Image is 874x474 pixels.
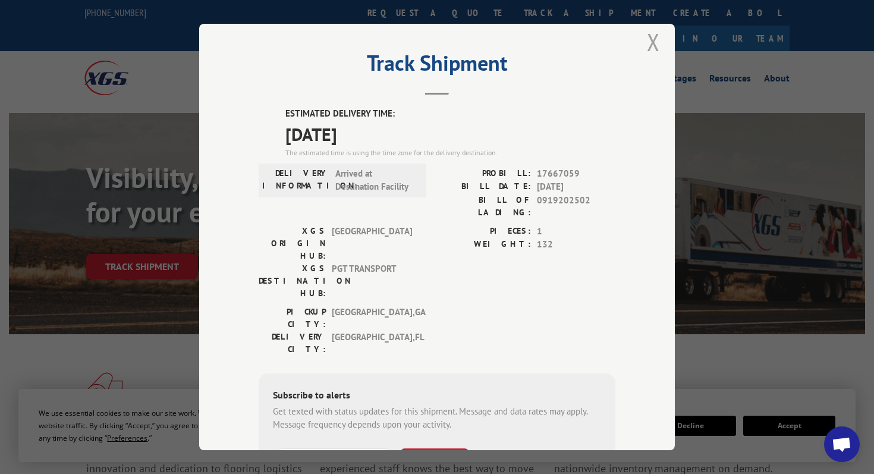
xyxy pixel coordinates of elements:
label: WEIGHT: [437,238,531,252]
label: XGS DESTINATION HUB: [259,262,326,299]
label: PICKUP CITY: [259,305,326,330]
span: [GEOGRAPHIC_DATA] , FL [332,330,412,355]
span: 17667059 [537,167,615,180]
h2: Track Shipment [259,55,615,77]
span: [DATE] [285,120,615,147]
span: 132 [537,238,615,252]
input: Phone Number [278,448,391,473]
span: [GEOGRAPHIC_DATA] [332,224,412,262]
label: BILL DATE: [437,180,531,194]
label: ESTIMATED DELIVERY TIME: [285,107,615,121]
div: Subscribe to alerts [273,387,601,404]
label: PIECES: [437,224,531,238]
span: [DATE] [537,180,615,194]
label: DELIVERY CITY: [259,330,326,355]
button: SUBSCRIBE [400,448,469,473]
div: Get texted with status updates for this shipment. Message and data rates may apply. Message frequ... [273,404,601,431]
span: Arrived at Destination Facility [335,167,416,193]
span: [GEOGRAPHIC_DATA] , GA [332,305,412,330]
label: PROBILL: [437,167,531,180]
label: XGS ORIGIN HUB: [259,224,326,262]
button: Close modal [647,26,660,58]
span: PGT TRANSPORT [332,262,412,299]
label: BILL OF LADING: [437,193,531,218]
span: 0919202502 [537,193,615,218]
label: DELIVERY INFORMATION: [262,167,329,193]
div: Open chat [824,426,860,462]
span: 1 [537,224,615,238]
div: The estimated time is using the time zone for the delivery destination. [285,147,615,158]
